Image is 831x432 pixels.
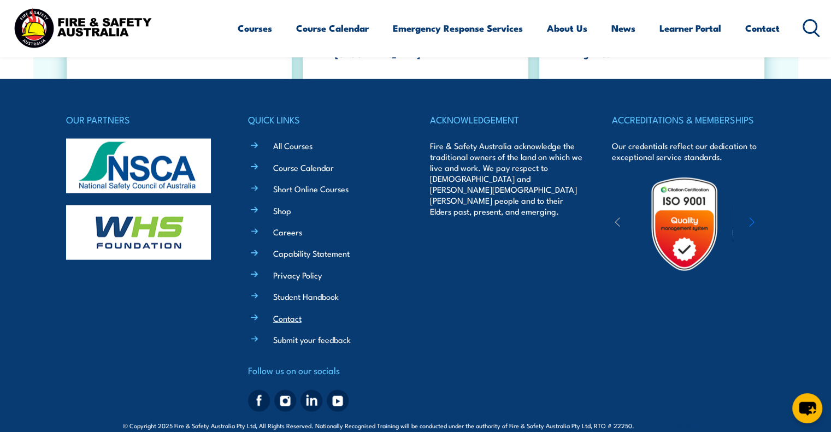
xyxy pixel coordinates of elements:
[430,112,583,127] h4: ACKNOWLEDGEMENT
[612,112,765,127] h4: ACCREDITATIONS & MEMBERSHIPS
[66,205,211,260] img: whs-logo-footer
[238,14,272,43] a: Courses
[296,14,369,43] a: Course Calendar
[273,140,313,151] a: All Courses
[273,226,302,238] a: Careers
[745,14,780,43] a: Contact
[547,14,587,43] a: About Us
[659,14,721,43] a: Learner Portal
[273,269,322,281] a: Privacy Policy
[66,139,211,193] img: nsca-logo-footer
[670,419,708,430] a: KND Digital
[733,205,828,243] img: ewpa-logo
[66,112,219,127] h4: OUR PARTNERS
[792,393,822,423] button: chat-button
[393,14,523,43] a: Emergency Response Services
[123,420,708,430] span: © Copyright 2025 Fire & Safety Australia Pty Ltd, All Rights Reserved. Nationally Recognised Trai...
[273,183,349,194] a: Short Online Courses
[611,14,635,43] a: News
[273,291,339,302] a: Student Handbook
[636,176,732,272] img: Untitled design (19)
[612,140,765,162] p: Our credentials reflect our dedication to exceptional service standards.
[647,421,708,430] span: Site:
[273,162,334,173] a: Course Calendar
[273,205,291,216] a: Shop
[273,247,350,259] a: Capability Statement
[273,334,351,345] a: Submit your feedback
[248,112,401,127] h4: QUICK LINKS
[273,312,302,324] a: Contact
[248,363,401,378] h4: Follow us on our socials
[430,140,583,217] p: Fire & Safety Australia acknowledge the traditional owners of the land on which we live and work....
